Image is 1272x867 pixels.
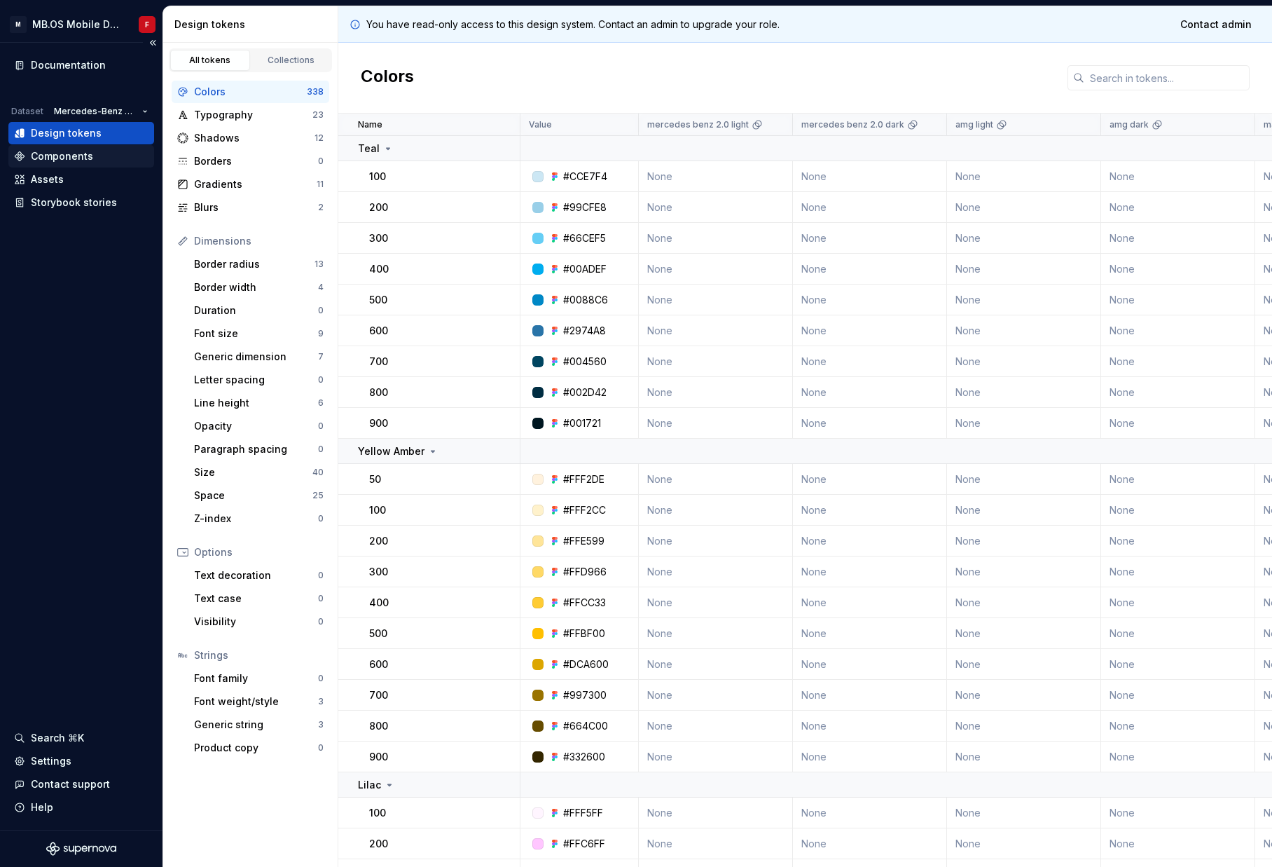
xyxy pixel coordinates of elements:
[194,512,318,526] div: Z-index
[54,106,137,117] span: Mercedes-Benz 2.0
[563,565,607,579] div: #FFD966
[947,495,1101,526] td: None
[318,444,324,455] div: 0
[172,150,329,172] a: Borders0
[31,754,71,768] div: Settings
[639,680,793,711] td: None
[145,19,149,30] div: F
[639,223,793,254] td: None
[529,119,552,130] p: Value
[31,196,117,210] div: Storybook stories
[1101,798,1255,828] td: None
[194,234,324,248] div: Dimensions
[955,119,993,130] p: amg light
[369,472,381,486] p: 50
[793,557,947,587] td: None
[194,200,318,214] div: Blurs
[175,55,245,66] div: All tokens
[8,54,154,76] a: Documentation
[369,170,386,184] p: 100
[793,315,947,346] td: None
[194,671,318,685] div: Font family
[639,254,793,285] td: None
[358,142,380,156] p: Teal
[947,315,1101,346] td: None
[947,828,1101,859] td: None
[318,305,324,316] div: 0
[318,719,324,730] div: 3
[563,324,606,338] div: #2974A8
[194,465,312,479] div: Size
[307,86,324,97] div: 338
[639,408,793,439] td: None
[1101,557,1255,587] td: None
[563,719,608,733] div: #664C00
[793,649,947,680] td: None
[369,324,388,338] p: 600
[1101,618,1255,649] td: None
[369,293,387,307] p: 500
[563,472,604,486] div: #FFF2DE
[32,18,122,32] div: MB.OS Mobile Design System
[318,282,324,293] div: 4
[639,192,793,223] td: None
[188,610,329,633] a: Visibility0
[369,750,388,764] p: 900
[793,526,947,557] td: None
[143,33,163,53] button: Collapse sidebar
[563,200,607,214] div: #99CFE8
[194,718,318,732] div: Generic string
[188,392,329,414] a: Line height6
[639,495,793,526] td: None
[1101,495,1255,526] td: None
[194,741,318,755] div: Product copy
[639,742,793,772] td: None
[1171,12,1261,37] a: Contact admin
[188,737,329,759] a: Product copy0
[194,648,324,662] div: Strings
[188,415,329,437] a: Opacity0
[369,200,388,214] p: 200
[172,104,329,126] a: Typography23
[369,385,388,400] p: 800
[369,688,388,702] p: 700
[188,369,329,391] a: Letter spacing0
[369,262,389,276] p: 400
[194,177,317,191] div: Gradients
[358,444,424,458] p: Yellow Amber
[793,680,947,711] td: None
[312,490,324,501] div: 25
[1109,119,1149,130] p: amg dark
[31,126,102,140] div: Design tokens
[1101,464,1255,495] td: None
[194,568,318,582] div: Text decoration
[369,503,386,517] p: 100
[793,377,947,408] td: None
[639,828,793,859] td: None
[1101,192,1255,223] td: None
[194,489,312,503] div: Space
[563,503,606,517] div: #FFF2CC
[194,108,312,122] div: Typography
[947,223,1101,254] td: None
[194,373,318,387] div: Letter spacing
[1101,315,1255,346] td: None
[194,327,318,341] div: Font size
[793,254,947,285] td: None
[8,122,154,144] a: Design tokens
[639,557,793,587] td: None
[172,196,329,219] a: Blurs2
[194,396,318,410] div: Line height
[194,154,318,168] div: Borders
[1101,377,1255,408] td: None
[188,438,329,460] a: Paragraph spacing0
[1101,742,1255,772] td: None
[194,442,318,456] div: Paragraph spacing
[318,351,324,362] div: 7
[1101,161,1255,192] td: None
[639,346,793,377] td: None
[8,727,154,749] button: Search ⌘K
[793,618,947,649] td: None
[639,798,793,828] td: None
[639,587,793,618] td: None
